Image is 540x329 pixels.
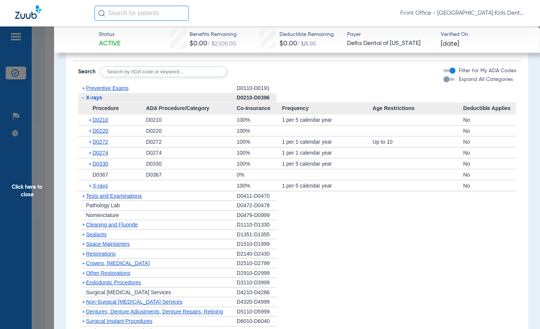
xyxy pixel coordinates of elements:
[502,293,540,329] iframe: Chat Widget
[237,297,276,307] div: D4320-D4999
[458,77,512,82] span: Expand All Categories
[100,67,227,77] input: Search by ADA code or keyword…
[82,279,85,286] span: +
[463,180,516,191] div: No
[86,241,130,247] span: Space Maintainers
[282,137,372,147] div: 1 per 1 calendar year
[98,10,105,17] img: Search Icon
[146,126,237,136] div: D0220
[89,180,93,191] span: +
[463,137,516,147] div: No
[237,169,282,180] div: 0%
[82,95,84,101] span: -
[89,147,93,158] span: +
[237,84,276,93] div: D0110-D0191
[237,201,276,211] div: D0472-D0478
[86,212,119,218] span: Nomenclature
[15,6,41,19] img: Zuub Logo
[146,137,237,147] div: D0272
[93,183,108,189] span: X-rays
[82,299,85,305] span: +
[189,40,207,47] span: $0.00
[463,169,516,180] div: No
[86,299,182,305] span: Non-Surgical [MEDICAL_DATA] Services
[237,126,282,136] div: 100%
[237,317,276,326] div: D6010-D6040
[146,169,237,180] div: D0367
[82,309,85,315] span: +
[347,39,434,48] span: Delta Dental of [US_STATE]
[463,115,516,125] div: No
[297,42,316,47] span: / $25.00
[237,211,276,220] div: D0479-D0999
[237,249,276,259] div: D2140-D2430
[93,161,108,167] span: D0330
[93,117,108,123] span: D0210
[279,40,297,47] span: $0.00
[86,231,106,237] span: Sealants
[189,31,236,39] span: Benefits Remaining
[237,268,276,278] div: D2910-D2999
[89,158,93,169] span: +
[86,270,131,276] span: Other Restorations
[82,241,85,247] span: +
[237,230,276,240] div: D1351-D1355
[99,39,120,48] span: Active
[86,202,120,208] span: Pathology Lab
[93,139,108,145] span: D0272
[86,289,171,295] span: Surgical [MEDICAL_DATA] Services
[441,31,528,39] span: Verified On
[82,260,85,266] span: +
[237,220,276,230] div: D1110-D1330
[82,270,85,276] span: +
[82,318,85,324] span: +
[94,6,189,21] input: Search for patients
[347,31,434,39] span: Payer
[146,115,237,125] div: D0210
[82,85,85,91] span: +
[237,288,276,298] div: D4210-D4286
[237,147,282,158] div: 100%
[282,158,372,169] div: 1 per 5 calendar year
[237,137,282,147] div: 100%
[86,260,150,266] span: Crowns, [MEDICAL_DATA]
[400,9,525,17] span: Front Office - [GEOGRAPHIC_DATA] Kids Dental
[237,191,276,201] div: D0411-D0470
[86,309,223,315] span: Dentures, Denture Adjustments, Denture Repairs, Relining
[282,147,372,158] div: 1 per 1 calendar year
[372,137,463,147] div: Up to 10
[82,193,85,199] span: +
[457,67,516,75] label: Filter for My ADA Codes
[463,102,516,115] span: Deductible Applies
[82,222,85,228] span: +
[99,31,120,39] span: Status
[237,102,282,115] span: Co-Insurance
[78,68,96,76] span: Search
[86,95,102,101] span: X-rays
[237,259,276,268] div: D2510-D2799
[237,278,276,288] div: D3110-D3999
[463,126,516,136] div: No
[237,158,282,169] div: 100%
[78,102,146,115] span: Procedure
[89,126,93,136] span: +
[86,222,138,228] span: Cleaning and Fluoride
[89,137,93,147] span: +
[93,172,108,178] span: D0367
[93,150,108,156] span: D0274
[146,147,237,158] div: D0274
[237,93,276,103] div: D0210-D0396
[82,231,85,237] span: +
[282,102,372,115] span: Frequency
[207,41,236,47] span: / $2,500.00
[372,102,463,115] span: Age Restrictions
[463,147,516,158] div: No
[86,279,141,286] span: Endodontic Procedures
[441,39,459,49] span: [DATE]
[86,318,153,324] span: Surgical Implant Procedures
[282,180,372,191] div: 1 per 5 calendar year
[82,251,85,257] span: +
[237,115,282,125] div: 100%
[463,158,516,169] div: No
